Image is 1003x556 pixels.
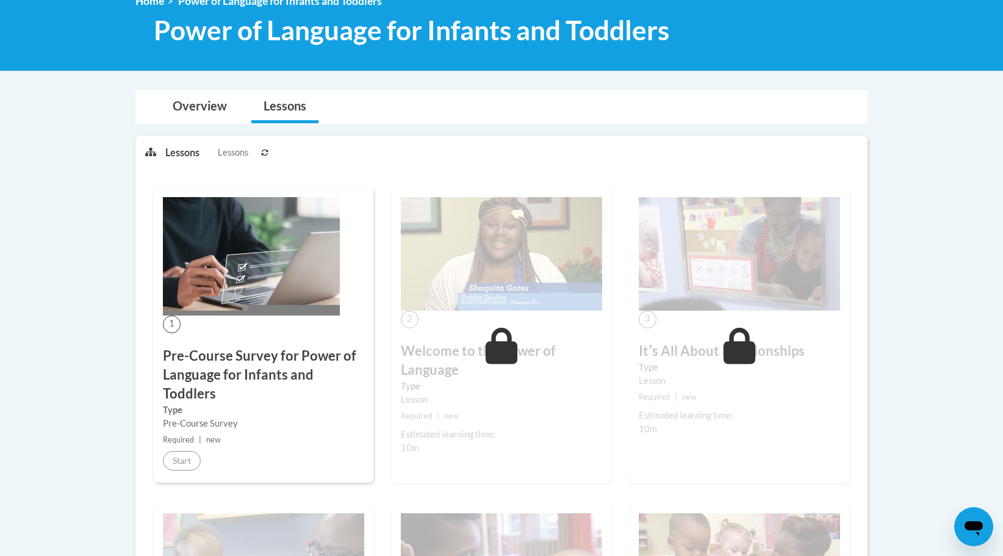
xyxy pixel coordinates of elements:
img: Course Image [639,197,840,311]
span: | [199,435,201,444]
p: Lessons [165,146,200,159]
label: Type [163,403,364,417]
div: Lesson [401,393,602,406]
div: Lesson [639,374,840,388]
a: Lessons [251,91,318,123]
span: Required [401,411,432,421]
h3: Itʹs All About Relationships [639,342,840,361]
span: | [675,392,677,402]
span: new [206,435,221,444]
span: 1 [163,316,181,333]
span: Required [639,392,670,402]
span: 10m [639,424,657,434]
div: Estimated learning time: [639,409,840,422]
div: Estimated learning time: [401,428,602,441]
h3: Welcome to the Power of Language [401,342,602,380]
span: 10m [401,442,419,453]
span: Required [163,435,194,444]
label: Type [401,380,602,393]
button: Start [163,451,201,471]
a: Overview [160,91,239,123]
span: new [444,411,459,421]
div: Pre-Course Survey [163,417,364,430]
span: Power of Language for Infants and Toddlers [154,14,669,46]
span: new [682,392,697,402]
label: Type [639,361,840,374]
span: Lessons [218,146,248,159]
span: 3 [639,311,656,328]
span: 2 [401,311,419,328]
h3: Pre-Course Survey for Power of Language for Infants and Toddlers [163,347,364,403]
img: Course Image [163,197,340,316]
span: | [437,411,439,421]
img: Course Image [401,197,602,311]
iframe: Button to launch messaging window [954,507,993,546]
